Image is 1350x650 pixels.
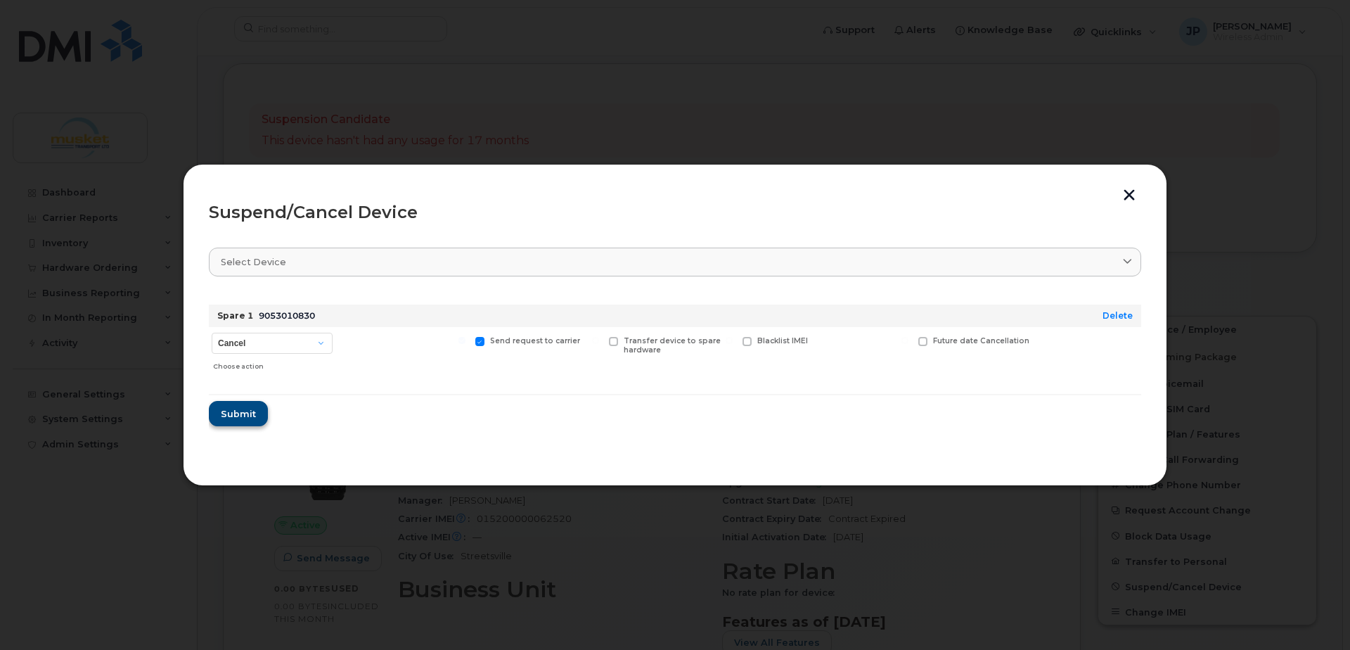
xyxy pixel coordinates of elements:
[624,336,721,355] span: Transfer device to spare hardware
[592,337,599,344] input: Transfer device to spare hardware
[259,310,315,321] span: 9053010830
[221,255,286,269] span: Select device
[458,337,465,344] input: Send request to carrier
[757,336,808,345] span: Blacklist IMEI
[213,355,333,372] div: Choose action
[209,401,268,426] button: Submit
[209,204,1141,221] div: Suspend/Cancel Device
[217,310,253,321] strong: Spare 1
[490,336,580,345] span: Send request to carrier
[221,407,256,421] span: Submit
[933,336,1029,345] span: Future date Cancellation
[209,248,1141,276] a: Select device
[901,337,908,344] input: Future date Cancellation
[1102,310,1133,321] a: Delete
[726,337,733,344] input: Blacklist IMEI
